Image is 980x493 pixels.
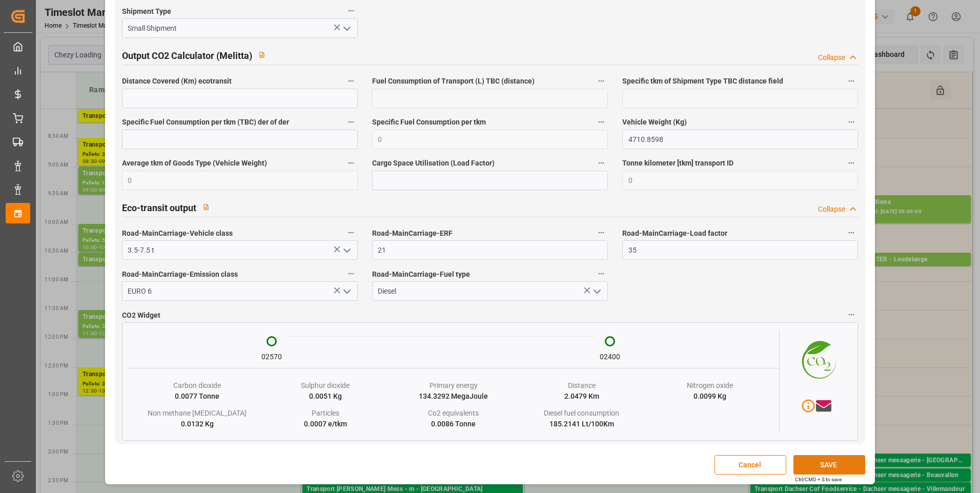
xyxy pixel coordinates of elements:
span: Road-MainCarriage-Emission class [122,269,238,280]
button: Road-MainCarriage-ERF [595,226,608,239]
button: Cancel [714,455,786,475]
span: Road-MainCarriage-Load factor [622,228,727,239]
h2: Output CO2 Calculator (Melitta) [122,49,252,63]
div: 0.0132 Kg [181,419,214,429]
span: Specific Fuel Consumption per tkm [372,117,486,128]
div: 2.0479 Km [564,391,599,402]
div: Carbon dioxide [173,380,221,391]
div: Diesel fuel consumption [544,408,619,419]
button: open menu [338,242,354,258]
button: open menu [338,20,354,36]
div: Co2 equivalents [428,408,479,419]
span: Vehicle Weight (Kg) [622,117,687,128]
button: Road-MainCarriage-Load factor [845,226,858,239]
div: 185.2141 Lt/100Km [549,419,614,429]
button: SAVE [793,455,865,475]
span: Specific Fuel Consumption per tkm (TBC) der of der [122,117,289,128]
button: View description [252,45,272,65]
input: Type to search/select [122,281,358,301]
button: Tonne kilometer [tkm] transport ID [845,156,858,170]
button: Cargo Space Utilisation (Load Factor) [595,156,608,170]
span: Road-MainCarriage-ERF [372,228,453,239]
span: Cargo Space Utilisation (Load Factor) [372,158,495,169]
button: Road-MainCarriage-Vehicle class [344,226,358,239]
span: Fuel Consumption of Transport (L) TBC (distance) [372,76,535,87]
button: Specific Fuel Consumption per tkm [595,115,608,129]
span: Shipment Type [122,6,171,17]
div: 134.3292 MegaJoule [419,391,488,402]
img: CO2 [780,330,852,386]
div: Collapse [818,204,845,215]
span: Road-MainCarriage-Fuel type [372,269,470,280]
div: 02400 [600,352,620,362]
span: Road-MainCarriage-Vehicle class [122,228,233,239]
span: Average tkm of Goods Type (Vehicle Weight) [122,158,267,169]
button: Specific tkm of Shipment Type TBC distance field [845,74,858,88]
div: 0.0086 Tonne [431,419,476,429]
div: Ctrl/CMD + S to save [795,476,842,483]
div: Distance [568,380,596,391]
div: 0.0051 Kg [309,391,342,402]
button: open menu [589,283,604,299]
span: Tonne kilometer [tkm] transport ID [622,158,733,169]
div: Non methane [MEDICAL_DATA] [148,408,247,419]
h2: Eco-transit output [122,201,196,215]
span: Specific tkm of Shipment Type TBC distance field [622,76,783,87]
input: Type to search/select [122,240,358,260]
button: open menu [338,283,354,299]
div: 02570 [261,352,282,362]
div: 0.0077 Tonne [175,391,219,402]
div: Particles [312,408,339,419]
button: Vehicle Weight (Kg) [845,115,858,129]
div: 0.0007 e/tkm [304,419,347,429]
div: Primary energy [430,380,478,391]
button: View description [196,197,216,217]
div: Nitrogen oxide [687,380,733,391]
div: 0.0099 Kg [693,391,726,402]
button: Average tkm of Goods Type (Vehicle Weight) [344,156,358,170]
span: CO2 Widget [122,310,160,321]
button: Specific Fuel Consumption per tkm (TBC) der of der [344,115,358,129]
button: Distance Covered (Km) ecotransit [344,74,358,88]
button: Shipment Type [344,4,358,17]
span: Distance Covered (Km) ecotransit [122,76,232,87]
div: Collapse [818,52,845,63]
button: Fuel Consumption of Transport (L) TBC (distance) [595,74,608,88]
div: Sulphur dioxide [301,380,350,391]
button: CO2 Widget [845,308,858,321]
button: Road-MainCarriage-Fuel type [595,267,608,280]
input: Type to search/select [372,281,608,301]
button: Road-MainCarriage-Emission class [344,267,358,280]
